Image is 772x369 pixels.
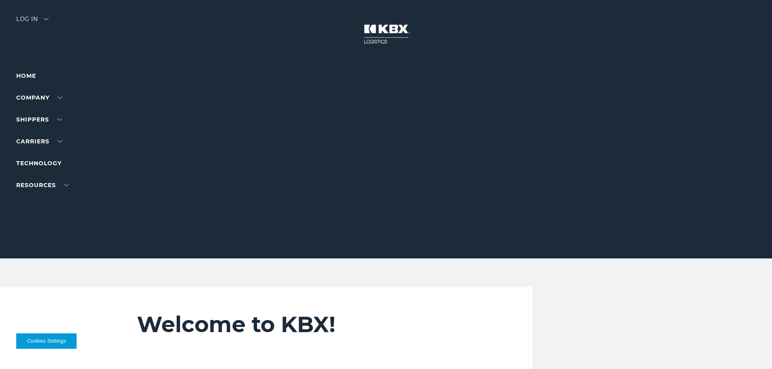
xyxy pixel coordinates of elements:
[16,333,77,349] button: Cookies Settings
[44,18,49,20] img: arrow
[16,16,49,28] div: Log in
[356,16,417,52] img: kbx logo
[16,138,62,145] a: Carriers
[16,72,36,79] a: Home
[137,311,484,338] h2: Welcome to KBX!
[16,116,62,123] a: SHIPPERS
[16,160,62,167] a: Technology
[16,94,62,101] a: Company
[16,181,69,189] a: RESOURCES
